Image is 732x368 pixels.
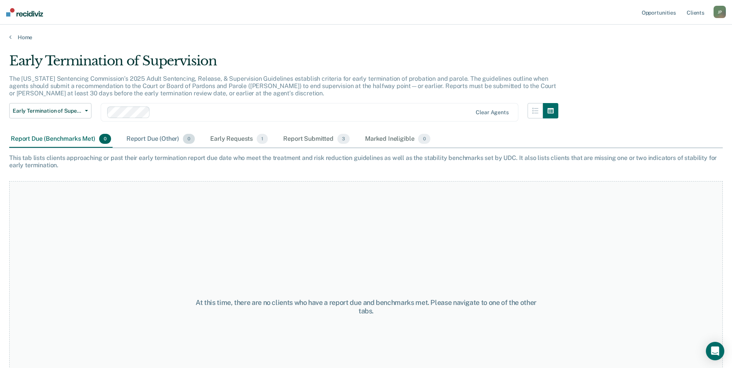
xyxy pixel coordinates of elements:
div: Early Termination of Supervision [9,53,558,75]
span: 0 [183,134,195,144]
div: Marked Ineligible0 [364,131,432,148]
span: 3 [337,134,350,144]
div: Early Requests1 [209,131,269,148]
span: Early Termination of Supervision [13,108,82,114]
img: Recidiviz [6,8,43,17]
div: Open Intercom Messenger [706,342,724,360]
a: Home [9,34,723,41]
span: 1 [257,134,268,144]
div: At this time, there are no clients who have a report due and benchmarks met. Please navigate to o... [188,298,544,315]
div: This tab lists clients approaching or past their early termination report due date who meet the t... [9,154,723,169]
button: Early Termination of Supervision [9,103,91,118]
button: JP [714,6,726,18]
div: J P [714,6,726,18]
p: The [US_STATE] Sentencing Commission’s 2025 Adult Sentencing, Release, & Supervision Guidelines e... [9,75,556,97]
div: Clear agents [476,109,508,116]
div: Report Due (Benchmarks Met)0 [9,131,113,148]
div: Report Due (Other)0 [125,131,196,148]
span: 0 [99,134,111,144]
span: 0 [418,134,430,144]
div: Report Submitted3 [282,131,351,148]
